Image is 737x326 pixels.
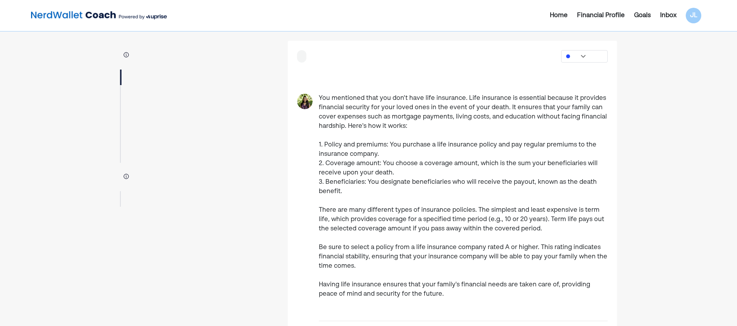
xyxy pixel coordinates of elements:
div: Inbox [660,11,676,20]
div: Goals [634,11,651,20]
div: Financial Profile [577,11,625,20]
div: Home [550,11,568,20]
p: You mentioned that you don't have life insurance. Life insurance is essential because it provides... [319,94,608,299]
div: JL [686,8,701,23]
